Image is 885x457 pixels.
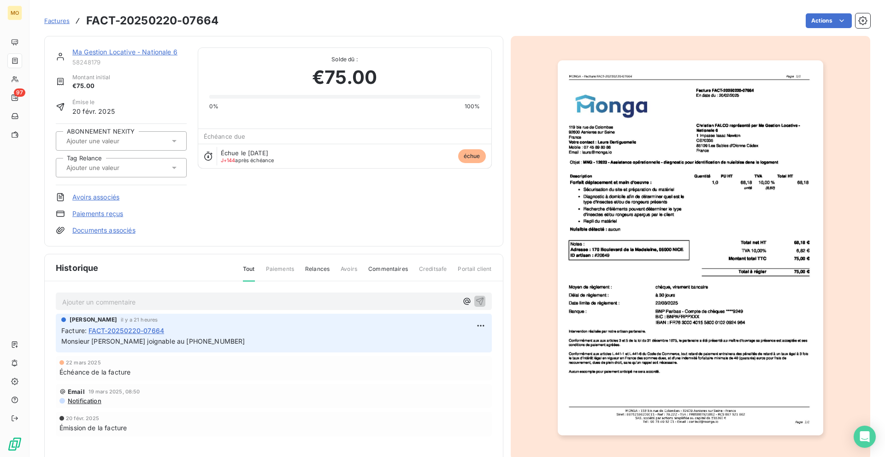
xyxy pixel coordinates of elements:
span: Monsieur [PERSON_NAME] joignable au [PHONE_NUMBER] [61,337,245,345]
span: Factures [44,17,70,24]
span: Solde dû : [209,55,480,64]
span: 20 févr. 2025 [72,106,115,116]
a: Documents associés [72,226,136,235]
span: Échue le [DATE] [221,149,268,157]
span: 22 mars 2025 [66,360,101,365]
span: 20 févr. 2025 [66,416,99,421]
span: 0% [209,102,218,111]
div: MO [7,6,22,20]
span: Relances [305,265,330,281]
span: 19 mars 2025, 08:50 [88,389,140,394]
span: Notification [67,397,101,404]
span: Creditsafe [419,265,447,281]
input: Ajouter une valeur [65,164,158,172]
span: échue [458,149,486,163]
span: Email [68,388,85,395]
span: après échéance [221,158,274,163]
span: 58248179 [72,59,187,66]
span: [PERSON_NAME] [70,316,117,324]
span: Historique [56,262,99,274]
span: Échéance due [204,133,246,140]
span: Tout [243,265,255,281]
button: Actions [806,13,852,28]
span: FACT-20250220-07664 [88,326,164,335]
span: 100% [465,102,480,111]
span: Avoirs [341,265,357,281]
div: Open Intercom Messenger [854,426,876,448]
span: Montant initial [72,73,110,82]
span: €75.00 [312,64,377,91]
span: il y a 21 heures [121,317,158,322]
span: Paiements [266,265,294,281]
a: Paiements reçus [72,209,123,218]
span: 97 [14,88,25,97]
span: J+144 [221,157,236,164]
span: Portail client [458,265,491,281]
a: Avoirs associés [72,193,119,202]
a: Ma Gestion Locative - Nationale 6 [72,48,177,56]
a: 97 [7,90,22,105]
span: Facture : [61,326,87,335]
span: Émission de la facture [59,423,127,433]
h3: FACT-20250220-07664 [86,12,218,29]
span: Échéance de la facture [59,367,130,377]
span: €75.00 [72,82,110,91]
img: Logo LeanPay [7,437,22,451]
span: Commentaires [368,265,408,281]
span: Émise le [72,98,115,106]
input: Ajouter une valeur [65,137,158,145]
a: Factures [44,16,70,25]
img: invoice_thumbnail [558,60,823,435]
